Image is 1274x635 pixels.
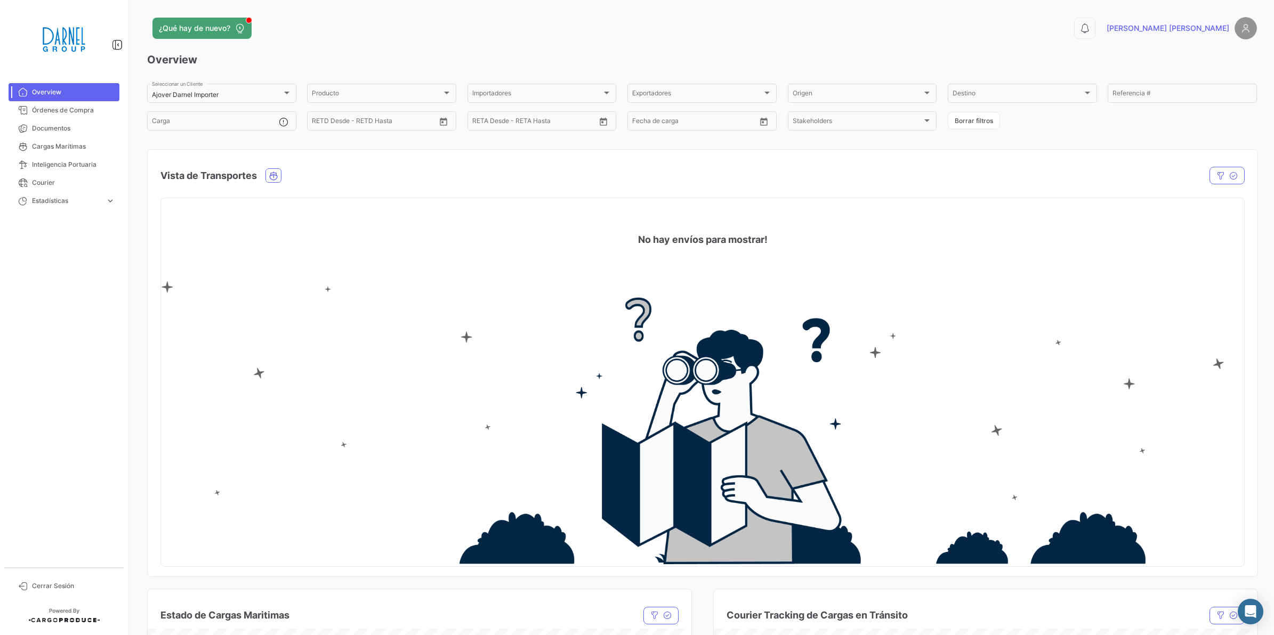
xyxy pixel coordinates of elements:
[32,105,115,115] span: Órdenes de Compra
[9,101,119,119] a: Órdenes de Compra
[948,112,1000,129] button: Borrar filtros
[1235,17,1257,39] img: placeholder-user.png
[793,91,923,99] span: Origen
[756,113,772,129] button: Open calendar
[312,119,331,126] input: Desde
[632,91,762,99] span: Exportadores
[32,581,115,591] span: Cerrar Sesión
[727,608,908,623] h4: Courier Tracking de Cargas en Tránsito
[147,52,1257,67] h3: Overview
[32,178,115,188] span: Courier
[338,119,398,126] input: Hasta
[436,113,451,129] button: Open calendar
[152,18,252,39] button: ¿Qué hay de nuevo?
[266,169,281,182] button: Ocean
[9,156,119,174] a: Inteligencia Portuaria
[9,174,119,192] a: Courier
[632,119,651,126] input: Desde
[595,113,611,129] button: Open calendar
[472,91,602,99] span: Importadores
[659,119,719,126] input: Hasta
[32,124,115,133] span: Documentos
[9,137,119,156] a: Cargas Marítimas
[953,91,1083,99] span: Destino
[472,119,491,126] input: Desde
[160,608,289,623] h4: Estado de Cargas Maritimas
[161,281,1244,565] img: no-info.png
[312,91,442,99] span: Producto
[638,232,768,247] h4: No hay envíos para mostrar!
[37,13,91,66] img: 01997e35-fb34-43e5-9c25-aacad96cbbce.png
[152,91,219,99] mat-select-trigger: Ajover Darnel Importer
[106,196,115,206] span: expand_more
[9,119,119,137] a: Documentos
[499,119,559,126] input: Hasta
[793,119,923,126] span: Stakeholders
[32,196,101,206] span: Estadísticas
[9,83,119,101] a: Overview
[160,168,257,183] h4: Vista de Transportes
[32,142,115,151] span: Cargas Marítimas
[32,160,115,169] span: Inteligencia Portuaria
[32,87,115,97] span: Overview
[159,23,230,34] span: ¿Qué hay de nuevo?
[1238,599,1263,624] div: Abrir Intercom Messenger
[1107,23,1229,34] span: [PERSON_NAME] [PERSON_NAME]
